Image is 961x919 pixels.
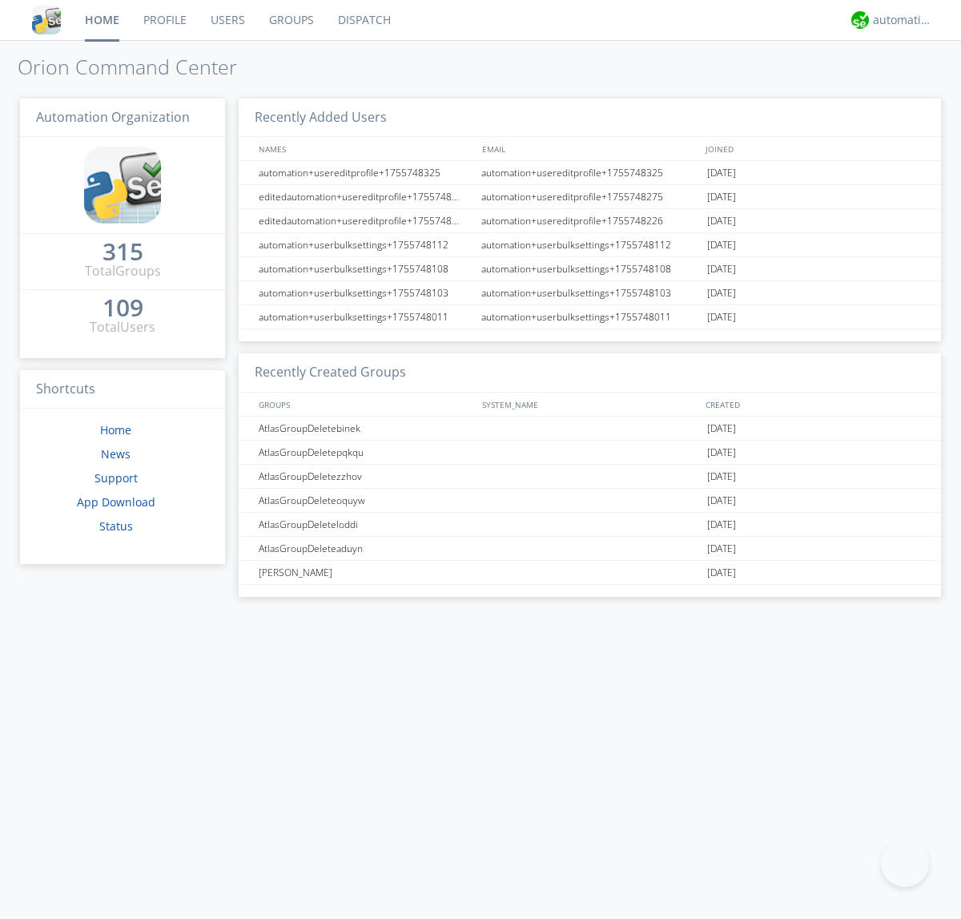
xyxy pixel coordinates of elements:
[255,465,476,488] div: AtlasGroupDeletezzhov
[239,209,941,233] a: editedautomation+usereditprofile+1755748226automation+usereditprofile+1755748226[DATE]
[239,417,941,441] a: AtlasGroupDeletebinek[DATE]
[239,305,941,329] a: automation+userbulksettings+1755748011automation+userbulksettings+1755748011[DATE]
[85,262,161,280] div: Total Groups
[707,489,736,513] span: [DATE]
[707,417,736,441] span: [DATE]
[707,441,736,465] span: [DATE]
[477,257,703,280] div: automation+userbulksettings+1755748108
[255,393,474,416] div: GROUPS
[77,494,155,510] a: App Download
[477,185,703,208] div: automation+usereditprofile+1755748275
[103,300,143,318] a: 109
[20,370,225,409] h3: Shortcuts
[255,305,476,329] div: automation+userbulksettings+1755748011
[873,12,933,28] div: automation+atlas
[707,233,736,257] span: [DATE]
[881,839,929,887] iframe: Toggle Customer Support
[478,137,702,160] div: EMAIL
[707,281,736,305] span: [DATE]
[702,137,926,160] div: JOINED
[100,422,131,437] a: Home
[477,305,703,329] div: automation+userbulksettings+1755748011
[478,393,702,416] div: SYSTEM_NAME
[255,489,476,512] div: AtlasGroupDeleteoquyw
[477,209,703,232] div: automation+usereditprofile+1755748226
[477,233,703,256] div: automation+userbulksettings+1755748112
[239,185,941,209] a: editedautomation+usereditprofile+1755748275automation+usereditprofile+1755748275[DATE]
[707,465,736,489] span: [DATE]
[239,233,941,257] a: automation+userbulksettings+1755748112automation+userbulksettings+1755748112[DATE]
[103,300,143,316] div: 109
[239,489,941,513] a: AtlasGroupDeleteoquyw[DATE]
[255,561,476,584] div: [PERSON_NAME]
[239,257,941,281] a: automation+userbulksettings+1755748108automation+userbulksettings+1755748108[DATE]
[239,353,941,393] h3: Recently Created Groups
[255,513,476,536] div: AtlasGroupDeleteloddi
[103,244,143,262] a: 315
[239,513,941,537] a: AtlasGroupDeleteloddi[DATE]
[84,147,161,224] img: cddb5a64eb264b2086981ab96f4c1ba7
[239,537,941,561] a: AtlasGroupDeleteaduyn[DATE]
[255,161,476,184] div: automation+usereditprofile+1755748325
[94,470,138,486] a: Support
[239,161,941,185] a: automation+usereditprofile+1755748325automation+usereditprofile+1755748325[DATE]
[707,305,736,329] span: [DATE]
[90,318,155,337] div: Total Users
[255,441,476,464] div: AtlasGroupDeletepqkqu
[255,417,476,440] div: AtlasGroupDeletebinek
[103,244,143,260] div: 315
[101,446,131,462] a: News
[702,393,926,416] div: CREATED
[255,185,476,208] div: editedautomation+usereditprofile+1755748275
[477,281,703,304] div: automation+userbulksettings+1755748103
[239,561,941,585] a: [PERSON_NAME][DATE]
[255,137,474,160] div: NAMES
[255,281,476,304] div: automation+userbulksettings+1755748103
[707,185,736,209] span: [DATE]
[707,209,736,233] span: [DATE]
[255,209,476,232] div: editedautomation+usereditprofile+1755748226
[32,6,61,34] img: cddb5a64eb264b2086981ab96f4c1ba7
[851,11,869,29] img: d2d01cd9b4174d08988066c6d424eccd
[239,465,941,489] a: AtlasGroupDeletezzhov[DATE]
[707,257,736,281] span: [DATE]
[255,257,476,280] div: automation+userbulksettings+1755748108
[255,537,476,560] div: AtlasGroupDeleteaduyn
[707,161,736,185] span: [DATE]
[707,537,736,561] span: [DATE]
[239,281,941,305] a: automation+userbulksettings+1755748103automation+userbulksettings+1755748103[DATE]
[477,161,703,184] div: automation+usereditprofile+1755748325
[239,441,941,465] a: AtlasGroupDeletepqkqu[DATE]
[99,518,133,534] a: Status
[255,233,476,256] div: automation+userbulksettings+1755748112
[36,108,190,126] span: Automation Organization
[239,99,941,138] h3: Recently Added Users
[707,561,736,585] span: [DATE]
[707,513,736,537] span: [DATE]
